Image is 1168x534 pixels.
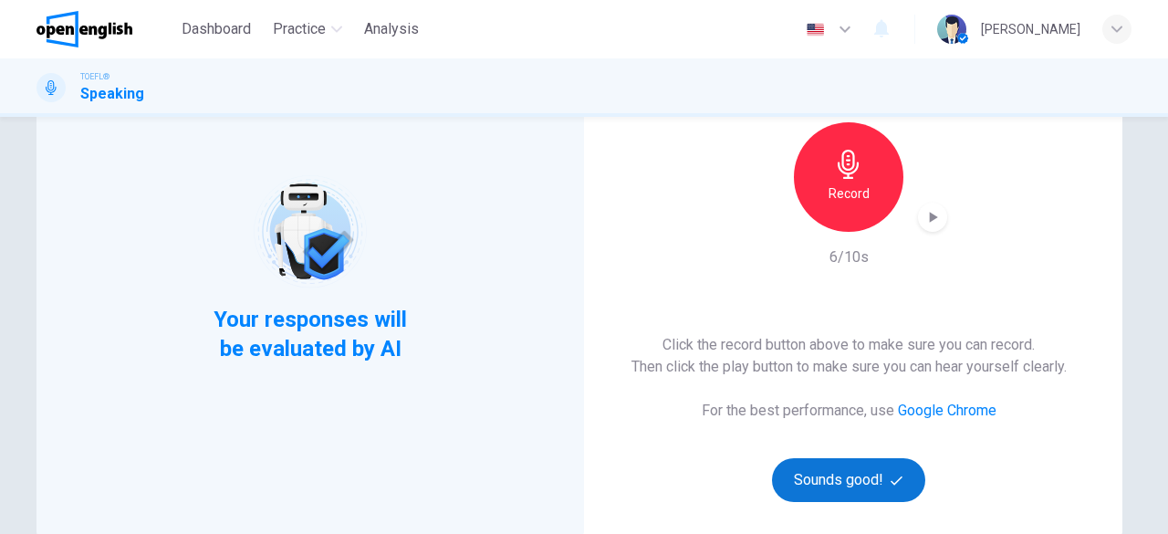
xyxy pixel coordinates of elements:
span: Analysis [364,18,419,40]
span: Dashboard [182,18,251,40]
img: en [804,23,827,37]
span: TOEFL® [80,70,109,83]
button: Practice [266,13,349,46]
img: Profile picture [937,15,966,44]
button: Sounds good! [772,458,925,502]
h6: Record [829,183,870,204]
button: Record [794,122,903,232]
span: Practice [273,18,326,40]
h1: Speaking [80,83,144,105]
a: OpenEnglish logo [36,11,174,47]
img: robot icon [252,173,368,289]
div: [PERSON_NAME] [981,18,1080,40]
h6: For the best performance, use [702,400,996,422]
button: Analysis [357,13,426,46]
a: Google Chrome [898,402,996,419]
button: Dashboard [174,13,258,46]
span: Your responses will be evaluated by AI [200,305,422,363]
h6: 6/10s [829,246,869,268]
img: OpenEnglish logo [36,11,132,47]
h6: Click the record button above to make sure you can record. Then click the play button to make sur... [631,334,1067,378]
